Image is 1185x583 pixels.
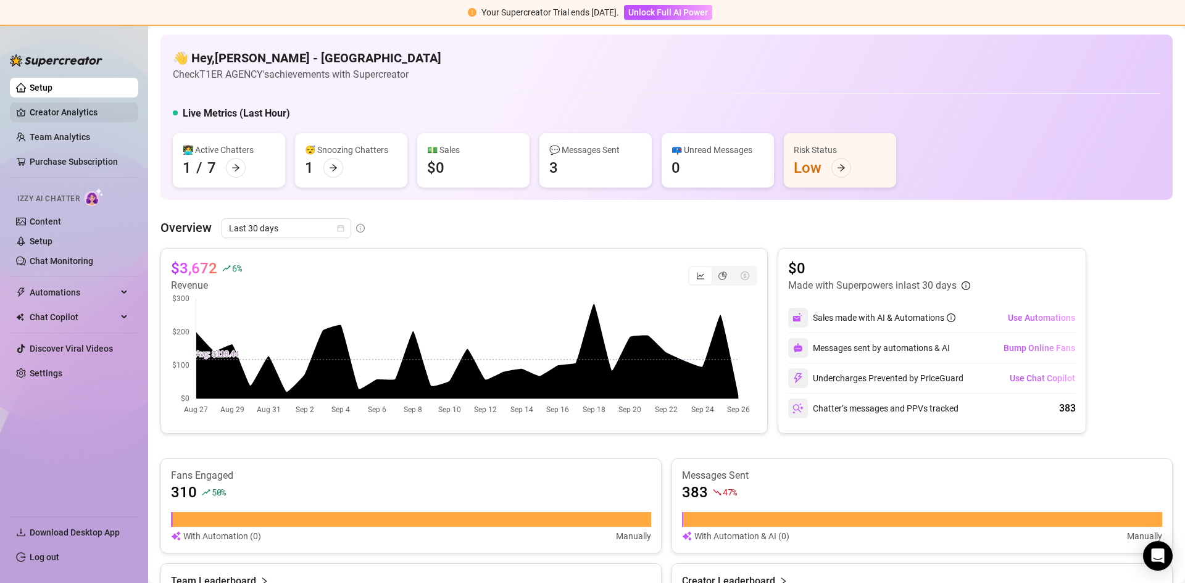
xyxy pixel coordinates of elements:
[837,163,846,172] span: arrow-right
[624,5,712,20] button: Unlock Full AI Power
[173,67,441,82] article: Check T1ER AGENCY's achievements with Supercreator
[231,163,240,172] span: arrow-right
[813,311,955,325] div: Sales made with AI & Automations
[10,54,102,67] img: logo-BBDzfeDw.svg
[549,158,558,178] div: 3
[1004,343,1075,353] span: Bump Online Fans
[468,8,476,17] span: exclamation-circle
[788,368,963,388] div: Undercharges Prevented by PriceGuard
[17,193,80,205] span: Izzy AI Chatter
[160,218,212,237] article: Overview
[671,158,680,178] div: 0
[337,225,344,232] span: calendar
[183,143,275,157] div: 👩‍💻 Active Chatters
[232,262,241,274] span: 6 %
[682,482,708,502] article: 383
[183,529,261,543] article: With Automation (0)
[30,307,117,327] span: Chat Copilot
[173,49,441,67] h4: 👋 Hey, [PERSON_NAME] - [GEOGRAPHIC_DATA]
[171,469,651,482] article: Fans Engaged
[171,529,181,543] img: svg%3e
[16,287,26,297] span: thunderbolt
[1009,368,1076,388] button: Use Chat Copilot
[688,266,757,286] div: segmented control
[718,271,727,280] span: pie-chart
[794,143,886,157] div: Risk Status
[207,158,216,178] div: 7
[947,313,955,322] span: info-circle
[793,343,803,353] img: svg%3e
[202,488,210,497] span: rise
[30,83,52,93] a: Setup
[788,338,950,358] div: Messages sent by automations & AI
[1007,308,1076,328] button: Use Automations
[962,281,970,290] span: info-circle
[212,486,226,498] span: 50 %
[85,188,104,206] img: AI Chatter
[1008,313,1075,323] span: Use Automations
[671,143,764,157] div: 📪 Unread Messages
[713,488,721,497] span: fall
[171,258,217,278] article: $3,672
[628,7,708,17] span: Unlock Full AI Power
[792,373,804,384] img: svg%3e
[30,344,113,354] a: Discover Viral Videos
[624,7,712,17] a: Unlock Full AI Power
[30,152,128,172] a: Purchase Subscription
[329,163,338,172] span: arrow-right
[1143,541,1173,571] div: Open Intercom Messenger
[682,529,692,543] img: svg%3e
[16,313,24,321] img: Chat Copilot
[788,399,958,418] div: Chatter’s messages and PPVs tracked
[16,527,26,537] span: download
[1003,338,1076,358] button: Bump Online Fans
[792,312,804,323] img: svg%3e
[30,217,61,226] a: Content
[305,158,314,178] div: 1
[30,283,117,302] span: Automations
[30,102,128,122] a: Creator Analytics
[616,529,651,543] article: Manually
[694,529,789,543] article: With Automation & AI (0)
[682,469,1162,482] article: Messages Sent
[741,271,749,280] span: dollar-circle
[229,219,344,238] span: Last 30 days
[427,143,520,157] div: 💵 Sales
[723,486,737,498] span: 47 %
[549,143,642,157] div: 💬 Messages Sent
[183,106,290,121] h5: Live Metrics (Last Hour)
[356,224,365,233] span: info-circle
[30,256,93,266] a: Chat Monitoring
[305,143,397,157] div: 😴 Snoozing Chatters
[30,552,59,562] a: Log out
[222,264,231,273] span: rise
[30,236,52,246] a: Setup
[792,403,804,414] img: svg%3e
[30,132,90,142] a: Team Analytics
[30,527,120,537] span: Download Desktop App
[171,278,241,293] article: Revenue
[171,482,197,502] article: 310
[1010,373,1075,383] span: Use Chat Copilot
[788,258,970,278] article: $0
[1059,401,1076,416] div: 383
[30,368,62,378] a: Settings
[788,278,957,293] article: Made with Superpowers in last 30 days
[427,158,444,178] div: $0
[481,7,619,17] span: Your Supercreator Trial ends [DATE].
[1127,529,1162,543] article: Manually
[183,158,191,178] div: 1
[696,271,705,280] span: line-chart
